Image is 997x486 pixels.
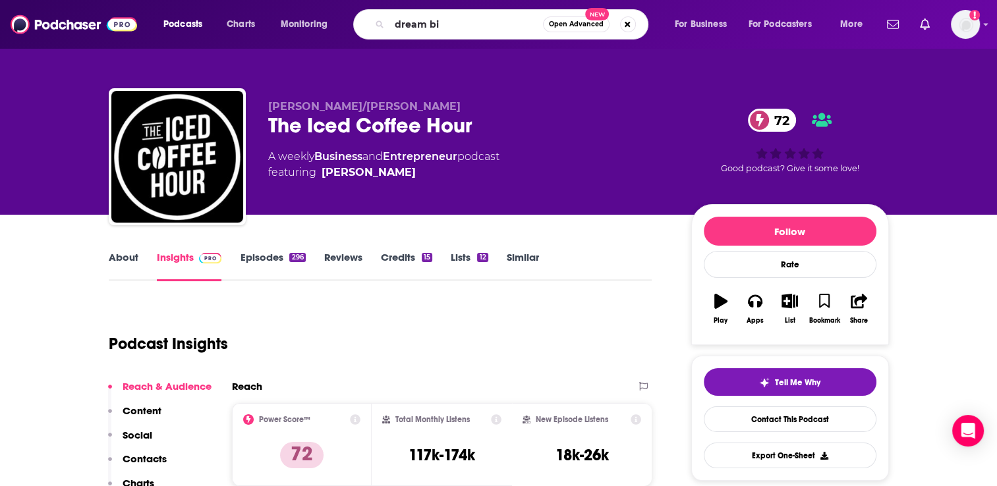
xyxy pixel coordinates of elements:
button: Open AdvancedNew [543,16,610,32]
img: Podchaser Pro [199,253,222,263]
img: User Profile [951,10,980,39]
a: About [109,251,138,281]
button: open menu [740,14,831,35]
span: Podcasts [163,15,202,34]
button: Social [108,429,152,453]
span: More [840,15,863,34]
span: Good podcast? Give it some love! [721,163,859,173]
button: Export One-Sheet [704,443,876,468]
div: Bookmark [809,317,840,325]
h3: 117k-174k [409,445,475,465]
button: Follow [704,217,876,246]
a: InsightsPodchaser Pro [157,251,222,281]
div: 72Good podcast? Give it some love! [691,100,889,182]
a: Graham Stephan [322,165,416,180]
div: A weekly podcast [268,149,499,180]
button: open menu [154,14,219,35]
h2: Power Score™ [259,415,310,424]
a: Show notifications dropdown [882,13,904,36]
button: open menu [271,14,345,35]
button: Contacts [108,452,167,477]
h3: 18k-26k [555,445,609,465]
p: Social [123,429,152,441]
span: [PERSON_NAME]/[PERSON_NAME] [268,100,461,113]
a: Entrepreneur [383,150,457,163]
div: Share [850,317,868,325]
img: The Iced Coffee Hour [111,91,243,223]
span: 72 [761,109,796,132]
button: Share [841,285,876,333]
div: 296 [289,253,305,262]
a: Show notifications dropdown [915,13,935,36]
div: 12 [477,253,488,262]
span: Open Advanced [549,21,604,28]
p: Contacts [123,452,167,465]
a: Contact This Podcast [704,406,876,432]
div: Apps [747,317,764,325]
button: Apps [738,285,772,333]
button: open menu [831,14,879,35]
h2: Total Monthly Listens [395,415,470,424]
a: Credits15 [381,251,432,281]
button: Reach & Audience [108,380,212,404]
button: Show profile menu [951,10,980,39]
button: tell me why sparkleTell Me Why [704,368,876,396]
span: For Podcasters [749,15,812,34]
button: Content [108,404,161,429]
div: Open Intercom Messenger [952,415,984,446]
input: Search podcasts, credits, & more... [389,14,543,35]
p: Content [123,404,161,417]
a: Lists12 [451,251,488,281]
div: 15 [422,253,432,262]
div: Rate [704,251,876,278]
svg: Add a profile image [969,10,980,20]
span: Logged in as BenLaurro [951,10,980,39]
div: Search podcasts, credits, & more... [366,9,661,40]
h1: Podcast Insights [109,334,228,354]
a: Charts [218,14,263,35]
p: 72 [280,442,324,468]
img: Podchaser - Follow, Share and Rate Podcasts [11,12,137,37]
span: For Business [675,15,727,34]
p: Reach & Audience [123,380,212,392]
a: Episodes296 [240,251,305,281]
div: Play [714,317,727,325]
button: List [772,285,807,333]
span: Monitoring [281,15,328,34]
span: Tell Me Why [775,377,820,388]
h2: New Episode Listens [536,415,608,424]
span: and [362,150,383,163]
button: Bookmark [807,285,841,333]
a: Reviews [324,251,362,281]
img: tell me why sparkle [759,377,770,388]
h2: Reach [232,380,262,392]
span: featuring [268,165,499,180]
button: open menu [666,14,743,35]
span: New [585,8,609,20]
button: Play [704,285,738,333]
a: Business [314,150,362,163]
div: List [785,317,795,325]
a: Similar [507,251,539,281]
a: 72 [748,109,796,132]
span: Charts [227,15,255,34]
